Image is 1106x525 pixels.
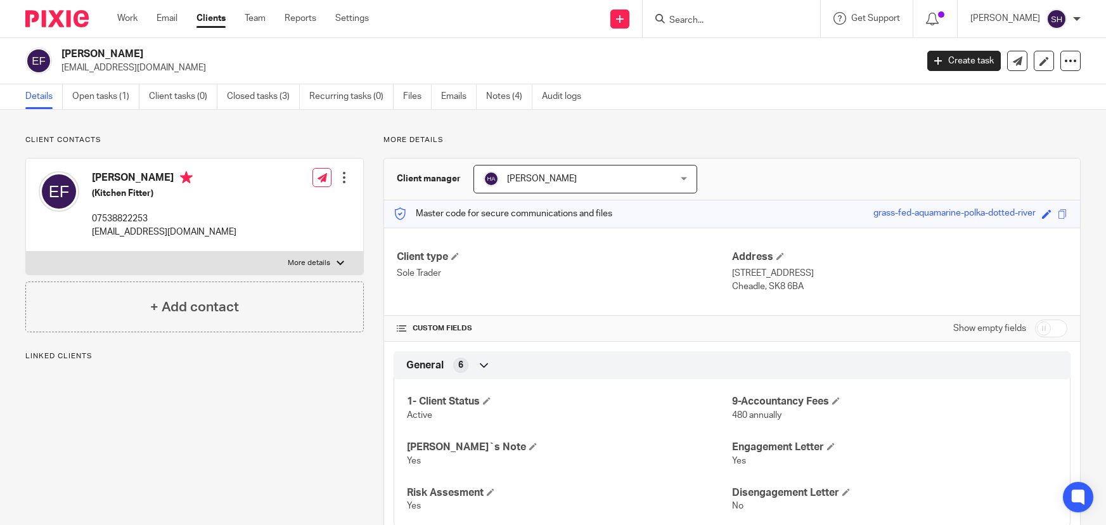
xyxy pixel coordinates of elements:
[397,323,732,334] h4: CUSTOM FIELDS
[92,212,236,225] p: 07538822253
[1046,9,1067,29] img: svg%3E
[309,84,394,109] a: Recurring tasks (0)
[953,322,1026,335] label: Show empty fields
[196,12,226,25] a: Clients
[732,280,1067,293] p: Cheadle, SK8 6BA
[732,395,1057,408] h4: 9-Accountancy Fees
[383,135,1081,145] p: More details
[407,486,732,500] h4: Risk Assesment
[394,207,612,220] p: Master code for secure communications and files
[117,12,138,25] a: Work
[39,171,79,212] img: svg%3E
[61,62,908,74] p: [EMAIL_ADDRESS][DOMAIN_NAME]
[458,359,463,372] span: 6
[25,84,63,109] a: Details
[397,250,732,264] h4: Client type
[61,48,739,61] h2: [PERSON_NAME]
[732,267,1067,280] p: [STREET_ADDRESS]
[851,14,900,23] span: Get Support
[403,84,432,109] a: Files
[668,15,782,27] input: Search
[72,84,139,109] a: Open tasks (1)
[406,359,444,372] span: General
[397,267,732,280] p: Sole Trader
[227,84,300,109] a: Closed tasks (3)
[25,135,364,145] p: Client contacts
[732,250,1067,264] h4: Address
[180,171,193,184] i: Primary
[288,258,330,268] p: More details
[732,441,1057,454] h4: Engagement Letter
[285,12,316,25] a: Reports
[397,172,461,185] h3: Client manager
[157,12,177,25] a: Email
[732,502,743,510] span: No
[486,84,532,109] a: Notes (4)
[732,457,746,465] span: Yes
[927,51,1001,71] a: Create task
[245,12,266,25] a: Team
[335,12,369,25] a: Settings
[484,171,499,186] img: svg%3E
[732,411,781,420] span: 480 annually
[407,502,421,510] span: Yes
[542,84,591,109] a: Audit logs
[92,187,236,200] h5: (Kitchen Fitter)
[92,226,236,238] p: [EMAIL_ADDRESS][DOMAIN_NAME]
[732,486,1057,500] h4: Disengagement Letter
[507,174,577,183] span: [PERSON_NAME]
[407,441,732,454] h4: [PERSON_NAME]`s Note
[441,84,477,109] a: Emails
[970,12,1040,25] p: [PERSON_NAME]
[149,84,217,109] a: Client tasks (0)
[407,457,421,465] span: Yes
[25,10,89,27] img: Pixie
[92,171,236,187] h4: [PERSON_NAME]
[407,411,432,420] span: Active
[873,207,1036,221] div: grass-fed-aquamarine-polka-dotted-river
[25,351,364,361] p: Linked clients
[25,48,52,74] img: svg%3E
[407,395,732,408] h4: 1- Client Status
[150,297,239,317] h4: + Add contact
